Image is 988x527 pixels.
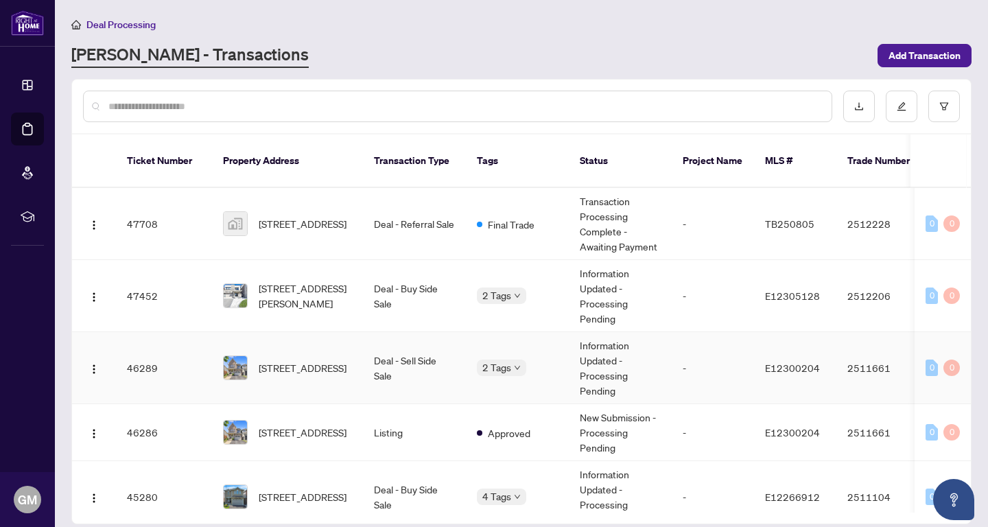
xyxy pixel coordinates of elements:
[928,91,960,122] button: filter
[224,421,247,444] img: thumbnail-img
[259,216,346,231] span: [STREET_ADDRESS]
[86,19,156,31] span: Deal Processing
[943,288,960,304] div: 0
[488,425,530,441] span: Approved
[569,404,672,461] td: New Submission - Processing Pending
[259,281,352,311] span: [STREET_ADDRESS][PERSON_NAME]
[482,288,511,303] span: 2 Tags
[765,426,820,438] span: E12300204
[889,45,961,67] span: Add Transaction
[116,260,212,332] td: 47452
[754,134,836,188] th: MLS #
[89,220,99,231] img: Logo
[939,102,949,111] span: filter
[83,213,105,235] button: Logo
[18,490,37,509] span: GM
[672,260,754,332] td: -
[212,134,363,188] th: Property Address
[224,485,247,508] img: thumbnail-img
[116,404,212,461] td: 46286
[836,332,932,404] td: 2511661
[83,486,105,508] button: Logo
[363,134,466,188] th: Transaction Type
[672,188,754,260] td: -
[672,134,754,188] th: Project Name
[854,102,864,111] span: download
[926,424,938,441] div: 0
[514,364,521,371] span: down
[363,188,466,260] td: Deal - Referral Sale
[926,489,938,505] div: 0
[926,215,938,232] div: 0
[482,360,511,375] span: 2 Tags
[765,362,820,374] span: E12300204
[83,285,105,307] button: Logo
[765,218,814,230] span: TB250805
[569,188,672,260] td: Transaction Processing Complete - Awaiting Payment
[224,356,247,379] img: thumbnail-img
[89,493,99,504] img: Logo
[569,134,672,188] th: Status
[878,44,972,67] button: Add Transaction
[363,332,466,404] td: Deal - Sell Side Sale
[886,91,917,122] button: edit
[363,260,466,332] td: Deal - Buy Side Sale
[836,134,932,188] th: Trade Number
[83,357,105,379] button: Logo
[224,212,247,235] img: thumbnail-img
[514,493,521,500] span: down
[488,217,534,232] span: Final Trade
[943,215,960,232] div: 0
[672,404,754,461] td: -
[89,292,99,303] img: Logo
[259,360,346,375] span: [STREET_ADDRESS]
[224,284,247,307] img: thumbnail-img
[259,425,346,440] span: [STREET_ADDRESS]
[765,290,820,302] span: E12305128
[482,489,511,504] span: 4 Tags
[259,489,346,504] span: [STREET_ADDRESS]
[836,188,932,260] td: 2512228
[89,428,99,439] img: Logo
[569,332,672,404] td: Information Updated - Processing Pending
[672,332,754,404] td: -
[926,360,938,376] div: 0
[836,260,932,332] td: 2512206
[83,421,105,443] button: Logo
[89,364,99,375] img: Logo
[843,91,875,122] button: download
[765,491,820,503] span: E12266912
[116,332,212,404] td: 46289
[943,424,960,441] div: 0
[71,20,81,30] span: home
[836,404,932,461] td: 2511661
[116,188,212,260] td: 47708
[933,479,974,520] button: Open asap
[897,102,906,111] span: edit
[943,360,960,376] div: 0
[363,404,466,461] td: Listing
[11,10,44,36] img: logo
[514,292,521,299] span: down
[569,260,672,332] td: Information Updated - Processing Pending
[926,288,938,304] div: 0
[116,134,212,188] th: Ticket Number
[71,43,309,68] a: [PERSON_NAME] - Transactions
[466,134,569,188] th: Tags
